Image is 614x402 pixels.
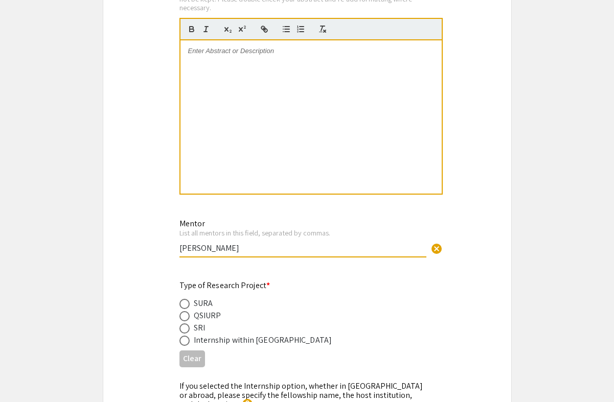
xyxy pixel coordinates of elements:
[179,243,426,253] input: Type Here
[426,238,447,258] button: Clear
[179,280,270,291] mat-label: Type of Research Project
[194,310,221,322] div: QSIURP
[8,356,43,394] iframe: Chat
[194,297,213,310] div: SURA
[179,350,205,367] button: Clear
[194,322,205,334] div: SRI
[430,243,443,255] span: cancel
[194,334,332,346] div: Internship within [GEOGRAPHIC_DATA]
[179,228,426,238] div: List all mentors in this field, separated by commas.
[179,218,205,229] mat-label: Mentor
